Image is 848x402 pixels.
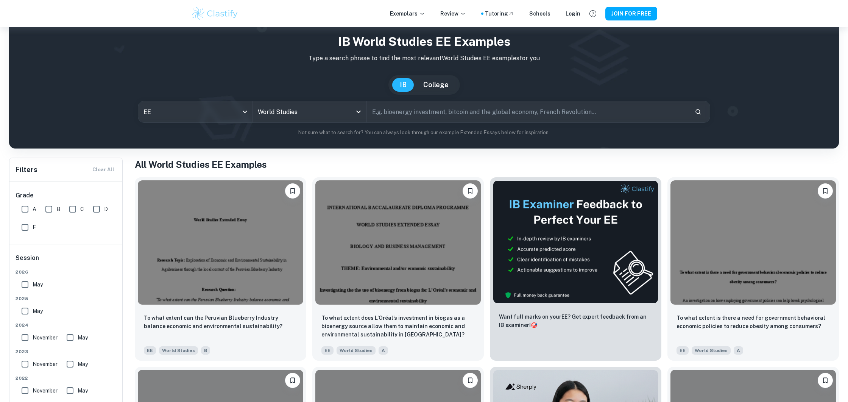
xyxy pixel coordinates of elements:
[191,6,239,21] img: Clastify logo
[16,191,117,200] h6: Grade
[78,386,88,395] span: May
[586,7,599,20] button: Help and Feedback
[135,177,306,361] a: Please log in to bookmark exemplarsTo what extent can the Peruvian Blueberry Industry balance eco...
[16,164,37,175] h6: Filters
[312,177,484,361] a: Please log in to bookmark exemplarsTo what extent does L’Oréal’s investment in biogas as a bioene...
[285,183,300,199] button: Please log in to bookmark exemplars
[818,183,833,199] button: Please log in to bookmark exemplars
[80,205,84,213] span: C
[605,7,657,20] button: JOIN FOR FREE
[692,346,731,355] span: World Studies
[33,223,36,232] span: E
[670,180,836,305] img: World Studies EE example thumbnail: To what extent is there a need for gover
[78,333,88,342] span: May
[135,158,839,171] h1: All World Studies EE Examples
[493,180,658,303] img: Thumbnail
[285,373,300,388] button: Please log in to bookmark exemplars
[33,307,43,315] span: May
[566,9,580,18] a: Login
[138,101,252,122] div: EE
[667,177,839,361] a: Please log in to bookmark exemplarsTo what extent is there a need for government behavioral econo...
[677,346,689,355] span: EE
[33,386,58,395] span: November
[463,183,478,199] button: Please log in to bookmark exemplars
[15,54,833,63] p: Type a search phrase to find the most relevant World Studies EE examples for you
[144,314,297,330] p: To what extent can the Peruvian Blueberry Industry balance economic and environmental sustainabil...
[367,101,689,122] input: E.g. bioenergy investment, bitcoin and the global economy, French Revolution...
[818,373,833,388] button: Please log in to bookmark exemplars
[16,269,117,275] span: 2026
[15,33,833,51] h1: IB World Studies EE examples
[104,205,108,213] span: D
[16,253,117,269] h6: Session
[33,333,58,342] span: November
[734,346,743,355] span: A
[56,205,60,213] span: B
[353,106,364,117] button: Open
[201,346,210,355] span: B
[379,346,388,355] span: A
[490,177,661,361] a: ThumbnailWant full marks on yourEE? Get expert feedback from an IB examiner!
[16,295,117,302] span: 2025
[16,322,117,328] span: 2024
[499,313,652,329] p: Want full marks on your EE ? Get expert feedback from an IB examiner!
[78,360,88,368] span: May
[33,205,36,213] span: A
[144,346,156,355] span: EE
[531,322,537,328] span: 🎯
[529,9,550,18] a: Schools
[315,180,481,305] img: World Studies EE example thumbnail: To what extent does L’Oréal’s investment
[138,180,303,305] img: World Studies EE example thumbnail: To what extent can the Peruvian Blueberr
[33,360,58,368] span: November
[321,346,334,355] span: EE
[16,348,117,355] span: 2023
[692,105,705,118] button: Search
[440,9,466,18] p: Review
[33,280,43,289] span: May
[463,373,478,388] button: Please log in to bookmark exemplars
[15,129,833,136] p: Not sure what to search for? You can always look through our example Extended Essays below for in...
[321,314,475,339] p: To what extent does L’Oréal’s investment in biogas as a bioenergy source allow them to maintain e...
[16,375,117,382] span: 2022
[485,9,514,18] a: Tutoring
[159,346,198,355] span: World Studies
[677,314,830,330] p: To what extent is there a need for government behavioral economic policies to reduce obesity amon...
[392,78,414,92] button: IB
[390,9,425,18] p: Exemplars
[337,346,376,355] span: World Studies
[416,78,456,92] button: College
